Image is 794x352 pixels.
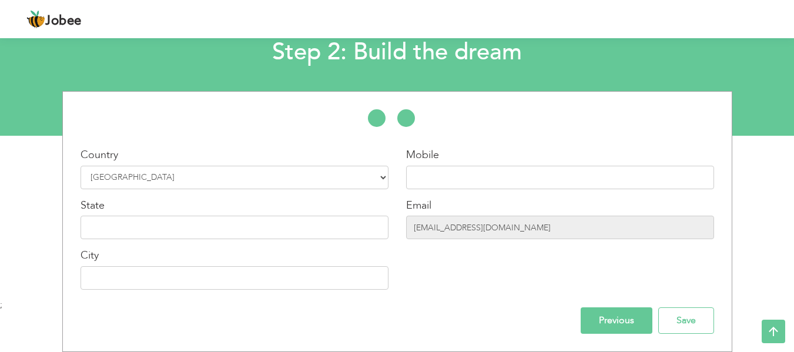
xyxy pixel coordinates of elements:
[406,198,431,213] label: Email
[406,147,439,163] label: Mobile
[81,248,99,263] label: City
[581,307,652,334] input: Previous
[658,307,714,334] input: Save
[26,10,45,29] img: jobee.io
[45,15,82,28] span: Jobee
[81,147,118,163] label: Country
[108,37,686,68] h2: Step 2: Build the dream
[81,198,105,213] label: State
